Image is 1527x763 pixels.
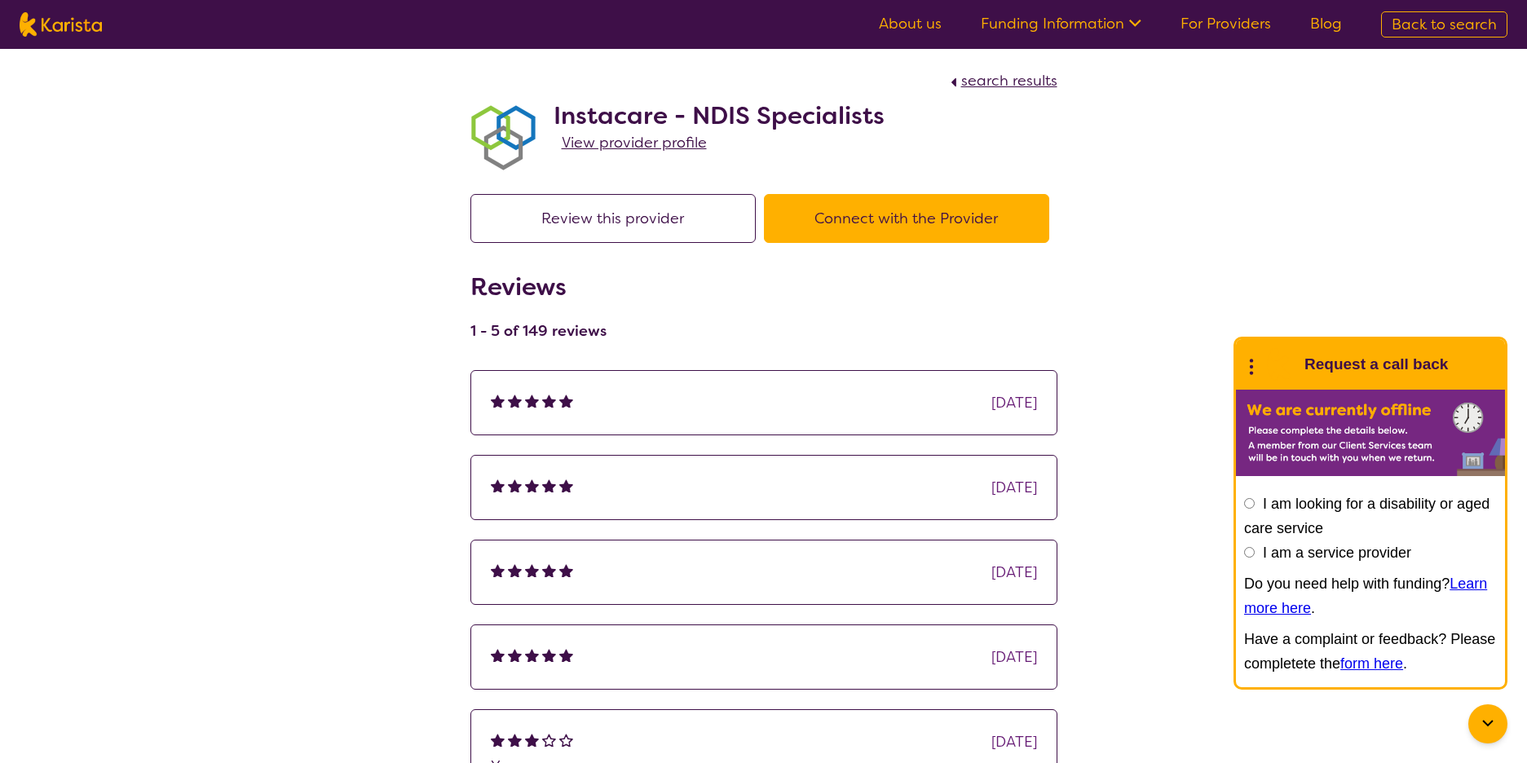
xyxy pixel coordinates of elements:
[1310,14,1342,33] a: Blog
[542,563,556,577] img: fullstar
[961,71,1057,90] span: search results
[542,648,556,662] img: fullstar
[947,71,1057,90] a: search results
[559,733,573,747] img: emptystar
[1340,655,1403,672] a: form here
[1304,352,1448,377] h1: Request a call back
[525,733,539,747] img: fullstar
[554,101,885,130] h2: Instacare - NDIS Specialists
[525,394,539,408] img: fullstar
[559,394,573,408] img: fullstar
[470,105,536,170] img: obkhna0zu27zdd4ubuus.png
[991,475,1037,500] div: [DATE]
[562,130,707,155] a: View provider profile
[491,479,505,492] img: fullstar
[559,479,573,492] img: fullstar
[1244,571,1497,620] p: Do you need help with funding? .
[1181,14,1271,33] a: For Providers
[1392,15,1497,34] span: Back to search
[542,733,556,747] img: emptystar
[991,560,1037,584] div: [DATE]
[491,563,505,577] img: fullstar
[20,12,102,37] img: Karista logo
[470,194,756,243] button: Review this provider
[491,394,505,408] img: fullstar
[764,209,1057,228] a: Connect with the Provider
[1244,496,1489,536] label: I am looking for a disability or aged care service
[879,14,942,33] a: About us
[1244,627,1497,676] p: Have a complaint or feedback? Please completete the .
[1236,390,1505,476] img: Karista offline chat form to request call back
[508,394,522,408] img: fullstar
[991,645,1037,669] div: [DATE]
[542,394,556,408] img: fullstar
[764,194,1049,243] button: Connect with the Provider
[508,563,522,577] img: fullstar
[525,479,539,492] img: fullstar
[508,733,522,747] img: fullstar
[1263,545,1411,561] label: I am a service provider
[508,479,522,492] img: fullstar
[525,648,539,662] img: fullstar
[559,648,573,662] img: fullstar
[525,563,539,577] img: fullstar
[491,733,505,747] img: fullstar
[542,479,556,492] img: fullstar
[981,14,1141,33] a: Funding Information
[991,390,1037,415] div: [DATE]
[470,321,607,341] h4: 1 - 5 of 149 reviews
[562,133,707,152] span: View provider profile
[1262,348,1295,381] img: Karista
[1381,11,1507,37] a: Back to search
[559,563,573,577] img: fullstar
[991,730,1037,754] div: [DATE]
[491,648,505,662] img: fullstar
[508,648,522,662] img: fullstar
[470,272,607,302] h2: Reviews
[470,209,764,228] a: Review this provider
